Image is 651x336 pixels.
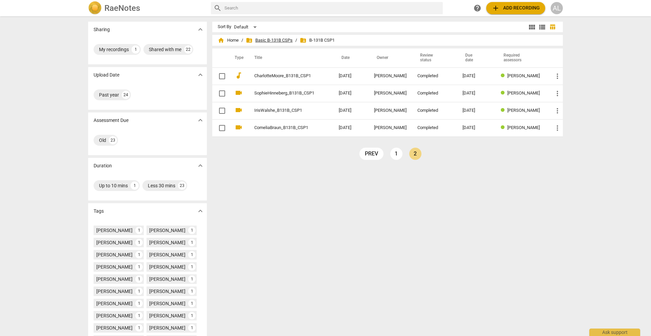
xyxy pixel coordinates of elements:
div: [PERSON_NAME] [96,251,133,258]
span: table_chart [549,24,556,30]
div: 1 [188,324,196,332]
div: 1 [135,251,143,258]
th: Type [229,48,246,67]
div: [PERSON_NAME] [149,251,185,258]
img: Logo [88,1,102,15]
div: 23 [178,182,186,190]
div: 1 [188,251,196,258]
p: Tags [94,208,104,215]
th: Date [333,48,369,67]
div: [PERSON_NAME] [149,300,185,307]
div: 1 [135,288,143,295]
span: B-131B CSP1 [300,37,335,44]
div: 22 [184,45,192,54]
div: 1 [135,275,143,283]
div: [PERSON_NAME] [96,300,133,307]
a: Page 1 [390,148,402,160]
td: [DATE] [333,119,369,136]
button: Table view [547,22,557,32]
div: [PERSON_NAME] [96,276,133,282]
div: [PERSON_NAME] [96,312,133,319]
span: videocam [235,106,243,114]
span: [PERSON_NAME] [507,125,540,130]
th: Title [246,48,333,67]
div: [PERSON_NAME] [96,227,133,234]
span: expand_more [196,25,204,34]
span: view_list [538,23,546,31]
div: [PERSON_NAME] [374,125,407,130]
div: [DATE] [462,108,490,113]
div: Old [99,137,106,144]
a: LogoRaeNotes [88,1,205,15]
span: more_vert [553,72,561,80]
input: Search [224,3,440,14]
div: 1 [188,227,196,234]
div: [DATE] [462,91,490,96]
span: Add recording [492,4,540,12]
p: Upload Date [94,71,119,79]
th: Review status [412,48,457,67]
div: [PERSON_NAME] [149,288,185,295]
div: [PERSON_NAME] [374,91,407,96]
div: Sort By [218,24,231,29]
div: 1 [135,300,143,307]
div: Past year [99,91,119,98]
div: [PERSON_NAME] [149,264,185,270]
div: [PERSON_NAME] [374,108,407,113]
span: / [241,38,243,43]
div: Shared with me [149,46,181,53]
div: Ask support [589,329,640,336]
th: Required assessors [495,48,548,67]
span: Review status: completed [501,125,507,130]
span: expand_more [196,71,204,79]
span: more_vert [553,89,561,98]
div: [PERSON_NAME] [149,276,185,282]
button: Show more [195,161,205,171]
td: [DATE] [333,102,369,119]
span: [PERSON_NAME] [507,108,540,113]
div: 1 [132,45,140,54]
div: Completed [417,125,452,130]
h2: RaeNotes [104,3,140,13]
td: [DATE] [333,67,369,85]
div: Completed [417,91,452,96]
span: Home [218,37,239,44]
button: List view [537,22,547,32]
div: 1 [188,239,196,246]
button: Show more [195,115,205,125]
span: view_module [528,23,536,31]
div: 23 [109,136,117,144]
div: [PERSON_NAME] [149,227,185,234]
div: Completed [417,73,452,79]
div: [PERSON_NAME] [149,239,185,246]
div: [PERSON_NAME] [96,264,133,270]
div: [PERSON_NAME] [96,324,133,331]
span: Review status: completed [501,90,507,96]
span: Basic B-131B CSPs [246,37,293,44]
div: 1 [188,263,196,271]
div: My recordings [99,46,129,53]
span: Review status: completed [501,108,507,113]
a: SophieHinneberg_B131B_CSP1 [254,91,314,96]
p: Duration [94,162,112,169]
div: Up to 10 mins [99,182,128,189]
button: Show more [195,24,205,35]
div: [DATE] [462,125,490,130]
button: Upload [486,2,545,14]
div: 1 [131,182,139,190]
button: Tile view [527,22,537,32]
span: expand_more [196,162,204,170]
div: Completed [417,108,452,113]
div: [PERSON_NAME] [149,324,185,331]
span: home [218,37,224,44]
span: videocam [235,123,243,131]
div: 1 [188,275,196,283]
div: 1 [135,227,143,234]
span: expand_more [196,207,204,215]
div: AL [551,2,563,14]
span: expand_more [196,116,204,124]
span: / [295,38,297,43]
div: [PERSON_NAME] [149,312,185,319]
div: 1 [135,239,143,246]
div: [DATE] [462,73,490,79]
